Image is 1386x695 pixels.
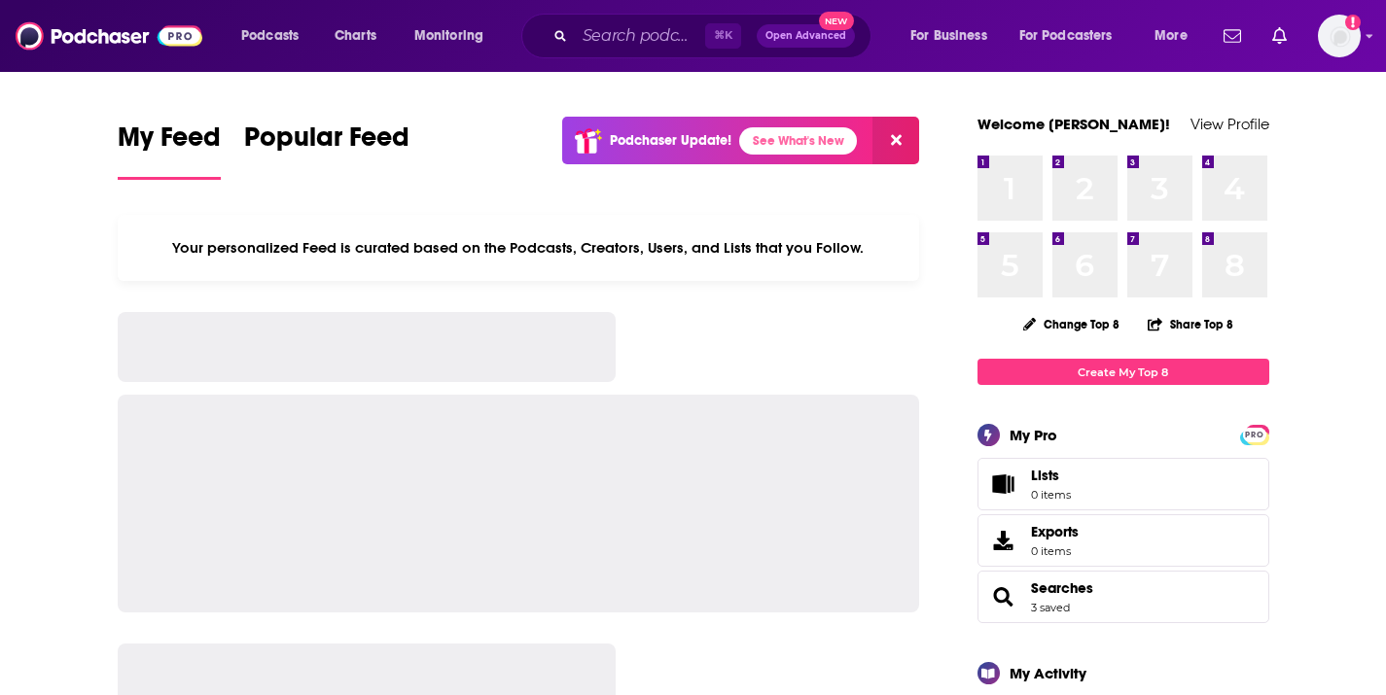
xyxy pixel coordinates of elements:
a: Exports [977,514,1269,567]
button: open menu [401,20,509,52]
a: Welcome [PERSON_NAME]! [977,115,1170,133]
div: My Pro [1010,426,1057,444]
svg: Add a profile image [1345,15,1361,30]
span: Monitoring [414,22,483,50]
span: Searches [977,571,1269,623]
span: ⌘ K [705,23,741,49]
span: Podcasts [241,22,299,50]
span: New [819,12,854,30]
span: Lists [1031,467,1071,484]
button: open menu [1141,20,1212,52]
a: See What's New [739,127,857,155]
button: Show profile menu [1318,15,1361,57]
img: User Profile [1318,15,1361,57]
a: Charts [322,20,388,52]
a: Show notifications dropdown [1264,19,1295,52]
p: Podchaser Update! [610,132,731,149]
a: My Feed [118,121,221,180]
a: View Profile [1191,115,1269,133]
button: Share Top 8 [1147,305,1234,343]
a: Show notifications dropdown [1216,19,1249,52]
a: Lists [977,458,1269,510]
div: Your personalized Feed is curated based on the Podcasts, Creators, Users, and Lists that you Follow. [118,215,920,281]
span: Exports [984,527,1023,554]
span: Exports [1031,523,1079,540]
span: My Feed [118,121,221,165]
span: Lists [1031,467,1059,484]
span: Popular Feed [244,121,409,165]
button: open menu [1007,20,1141,52]
a: Searches [984,583,1023,610]
button: open menu [897,20,1012,52]
span: More [1155,22,1188,50]
a: Searches [1031,579,1093,597]
a: Create My Top 8 [977,359,1269,385]
span: For Podcasters [1019,22,1113,50]
div: My Activity [1010,664,1086,682]
a: PRO [1243,427,1266,441]
span: For Business [910,22,987,50]
a: 3 saved [1031,601,1070,614]
button: Change Top 8 [1012,312,1132,336]
img: Podchaser - Follow, Share and Rate Podcasts [16,17,202,54]
span: Lists [984,470,1023,498]
span: 0 items [1031,544,1079,558]
span: Charts [335,22,376,50]
button: open menu [228,20,324,52]
a: Popular Feed [244,121,409,180]
span: Logged in as jerryparshall [1318,15,1361,57]
span: Open Advanced [765,31,846,41]
span: 0 items [1031,488,1071,502]
div: Search podcasts, credits, & more... [540,14,890,58]
span: PRO [1243,428,1266,442]
button: Open AdvancedNew [757,24,855,48]
input: Search podcasts, credits, & more... [575,20,705,52]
